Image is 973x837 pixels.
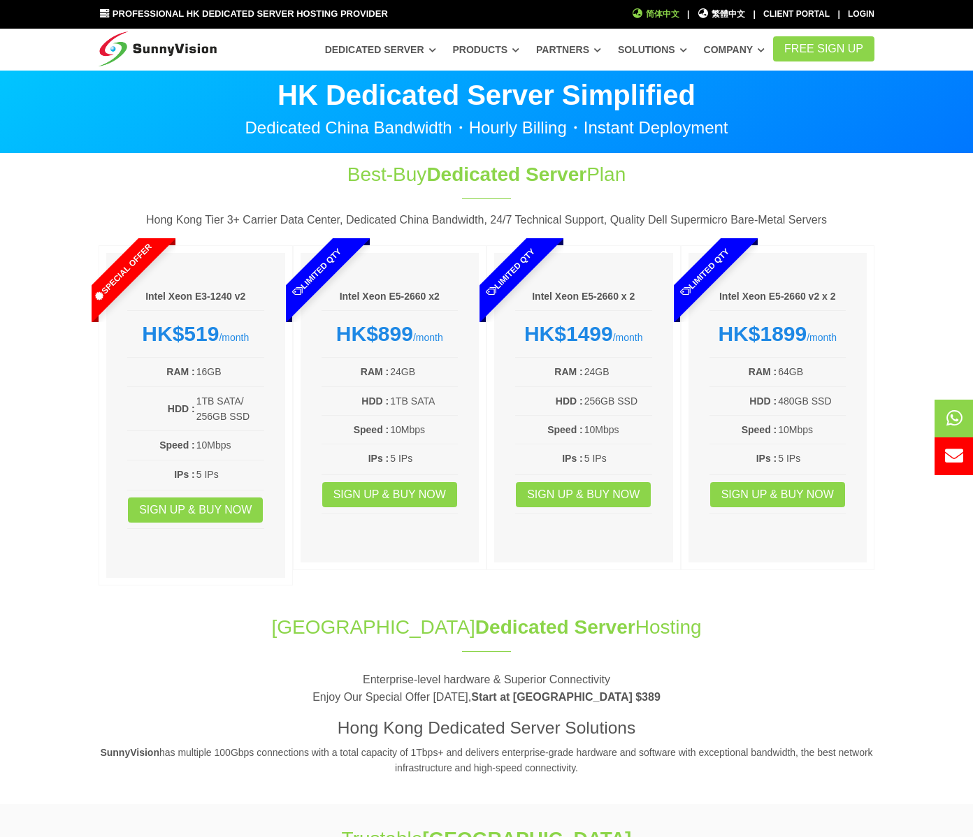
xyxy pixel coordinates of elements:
[742,424,777,435] b: Speed :
[322,321,459,347] div: /month
[710,482,845,507] a: Sign up & Buy Now
[127,290,264,304] h6: Intel Xeon E3-1240 v2
[837,8,839,21] li: |
[646,214,763,331] span: Limited Qty
[99,716,874,740] h3: Hong Kong Dedicated Server Solutions
[389,450,458,467] td: 5 IPs
[128,497,263,523] a: Sign up & Buy Now
[631,8,679,21] a: 简体中文
[389,393,458,409] td: 1TB SATA
[196,393,264,425] td: 1TB SATA/ 256GB SSD
[709,321,846,347] div: /month
[99,671,874,706] p: Enterprise-level hardware & Superior Connectivity Enjoy Our Special Offer [DATE],
[763,9,830,19] a: Client Portal
[99,211,874,229] p: Hong Kong Tier 3+ Carrier Data Center, Dedicated China Bandwidth, 24/7 Technical Support, Quality...
[159,439,195,451] b: Speed :
[584,421,652,438] td: 10Mbps
[515,290,652,304] h6: Intel Xeon E5-2660 x 2
[322,290,459,304] h6: Intel Xeon E5-2660 x2
[452,214,570,331] span: Limited Qty
[704,37,765,62] a: Company
[536,37,601,62] a: Partners
[258,214,375,331] span: Limited Qty
[368,453,389,464] b: IPs :
[64,214,182,331] span: Special Offer
[389,363,458,380] td: 24GB
[325,37,436,62] a: Dedicated Server
[516,482,651,507] a: Sign up & Buy Now
[99,119,874,136] p: Dedicated China Bandwidth・Hourly Billing・Instant Deployment
[99,81,874,109] p: HK Dedicated Server Simplified
[618,37,687,62] a: Solutions
[389,421,458,438] td: 10Mbps
[142,322,219,345] strong: HK$519
[753,8,755,21] li: |
[709,290,846,304] h6: Intel Xeon E5-2660 v2 x 2
[777,393,846,409] td: 480GB SSD
[452,37,519,62] a: Products
[773,36,874,61] a: FREE Sign Up
[515,321,652,347] div: /month
[584,363,652,380] td: 24GB
[99,745,874,776] p: has multiple 100Gbps connections with a total capacity of 1Tbps+ and delivers enterprise-grade ha...
[687,8,689,21] li: |
[718,322,807,345] strong: HK$1899
[168,403,195,414] b: HDD :
[361,366,389,377] b: RAM :
[475,616,635,638] span: Dedicated Server
[322,482,457,507] a: Sign up & Buy Now
[99,613,874,641] h1: [GEOGRAPHIC_DATA] Hosting
[562,453,583,464] b: IPs :
[100,747,159,758] strong: SunnyVision
[777,450,846,467] td: 5 IPs
[471,691,661,703] strong: Start at [GEOGRAPHIC_DATA] $389
[777,421,846,438] td: 10Mbps
[698,8,746,21] a: 繁體中文
[336,322,413,345] strong: HK$899
[196,437,264,453] td: 10Mbps
[254,161,719,188] h1: Best-Buy Plan
[361,395,389,407] b: HDD :
[113,8,388,19] span: Professional HK Dedicated Server Hosting Provider
[848,9,874,19] a: Login
[547,424,583,435] b: Speed :
[354,424,389,435] b: Speed :
[584,393,652,409] td: 256GB SSD
[556,395,583,407] b: HDD :
[584,450,652,467] td: 5 IPs
[777,363,846,380] td: 64GB
[426,163,586,185] span: Dedicated Server
[749,366,777,377] b: RAM :
[166,366,194,377] b: RAM :
[524,322,613,345] strong: HK$1499
[554,366,582,377] b: RAM :
[756,453,777,464] b: IPs :
[174,469,195,480] b: IPs :
[196,466,264,483] td: 5 IPs
[196,363,264,380] td: 16GB
[127,321,264,347] div: /month
[749,395,777,407] b: HDD :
